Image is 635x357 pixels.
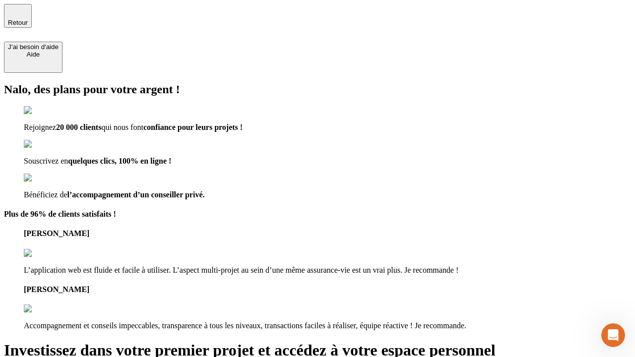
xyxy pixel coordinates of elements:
span: qui nous font [101,123,143,131]
span: 20 000 clients [56,123,102,131]
img: reviews stars [24,249,73,258]
h4: [PERSON_NAME] [24,285,631,294]
h4: [PERSON_NAME] [24,229,631,238]
span: l’accompagnement d’un conseiller privé. [67,190,205,199]
p: Accompagnement et conseils impeccables, transparence à tous les niveaux, transactions faciles à r... [24,321,631,330]
div: J’ai besoin d'aide [8,43,59,51]
img: checkmark [24,106,66,115]
p: L’application web est fluide et facile à utiliser. L’aspect multi-projet au sein d’une même assur... [24,266,631,275]
span: confiance pour leurs projets ! [143,123,243,131]
div: Aide [8,51,59,58]
iframe: Intercom live chat [601,323,625,347]
span: Bénéficiez de [24,190,67,199]
span: Retour [8,19,28,26]
span: Souscrivez en [24,157,68,165]
img: checkmark [24,174,66,182]
button: J’ai besoin d'aideAide [4,42,63,73]
h4: Plus de 96% de clients satisfaits ! [4,210,631,219]
span: quelques clics, 100% en ligne ! [68,157,171,165]
span: Rejoignez [24,123,56,131]
h2: Nalo, des plans pour votre argent ! [4,83,631,96]
img: reviews stars [24,304,73,313]
button: Retour [4,4,32,28]
img: checkmark [24,140,66,149]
